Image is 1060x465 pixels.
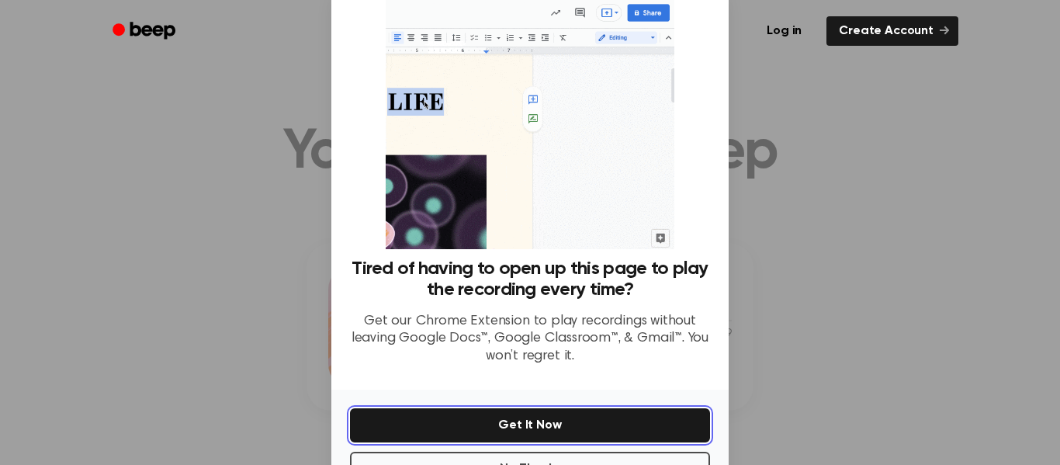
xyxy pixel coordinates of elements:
[350,259,710,300] h3: Tired of having to open up this page to play the recording every time?
[350,408,710,442] button: Get It Now
[102,16,189,47] a: Beep
[751,13,817,49] a: Log in
[350,313,710,366] p: Get our Chrome Extension to play recordings without leaving Google Docs™, Google Classroom™, & Gm...
[826,16,958,46] a: Create Account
